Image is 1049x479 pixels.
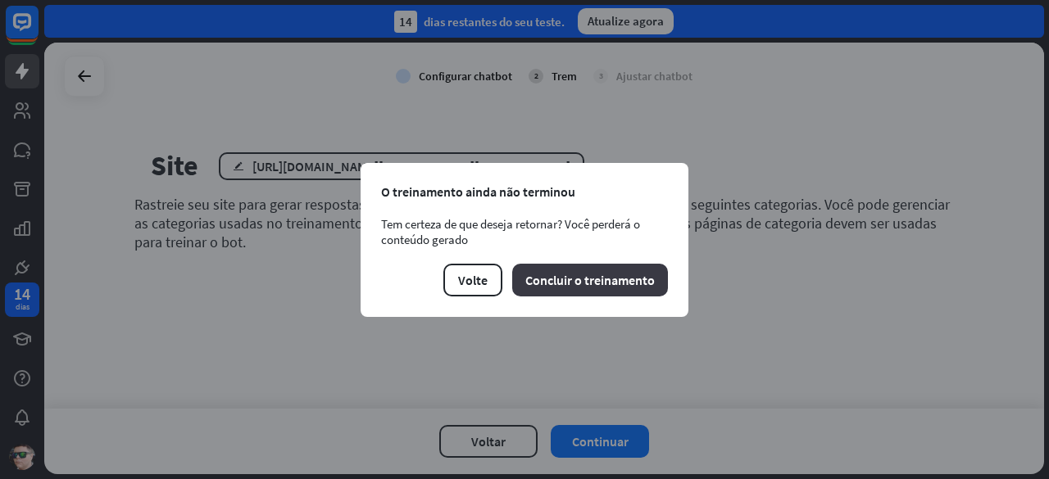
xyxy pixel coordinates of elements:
[13,7,62,56] button: Abra o widget de bate-papo do LiveChat
[512,264,668,296] button: Concluir o treinamento
[443,264,502,296] button: Volte
[381,216,640,247] font: Tem certeza de que deseja retornar? Você perderá o conteúdo gerado
[525,272,655,288] font: Concluir o treinamento
[381,183,575,200] font: O treinamento ainda não terminou
[458,272,488,288] font: Volte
